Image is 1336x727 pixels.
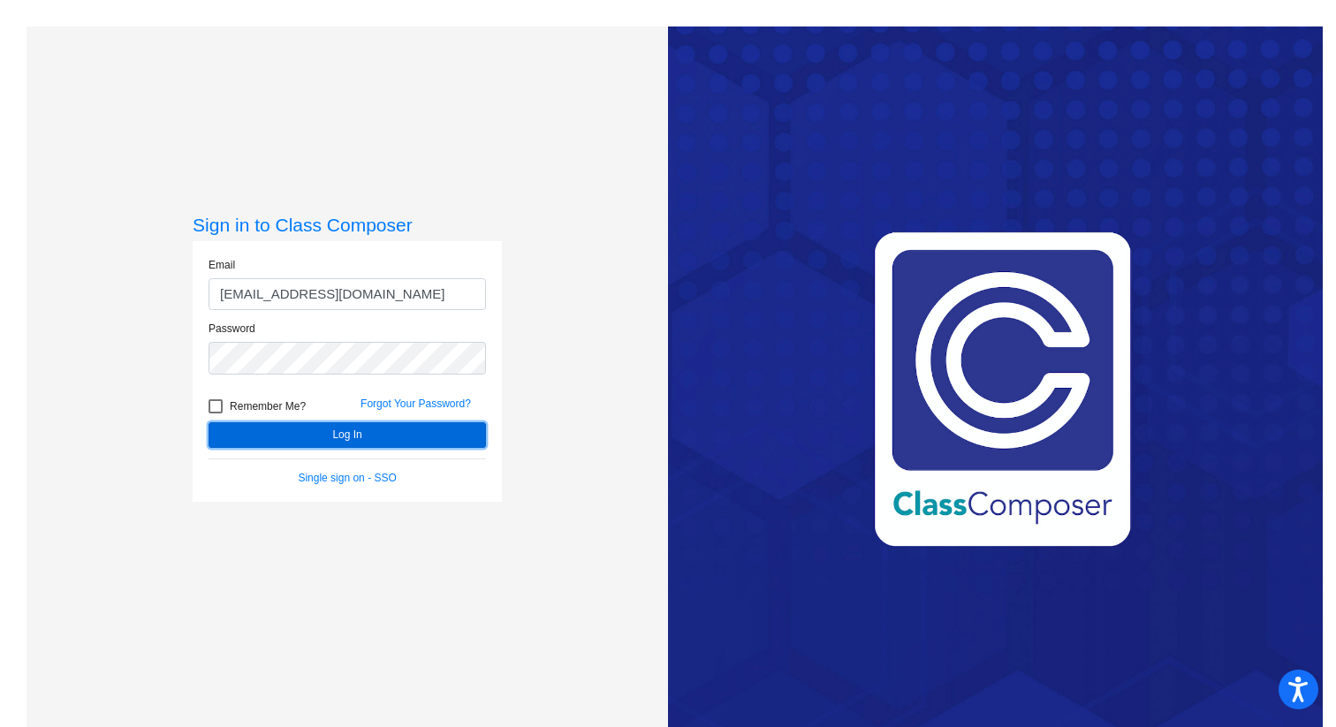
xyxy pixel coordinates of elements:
a: Forgot Your Password? [361,398,471,410]
button: Log In [209,422,486,448]
label: Email [209,257,235,273]
span: Remember Me? [230,396,306,417]
h3: Sign in to Class Composer [193,214,502,236]
label: Password [209,321,255,337]
a: Single sign on - SSO [298,472,396,484]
